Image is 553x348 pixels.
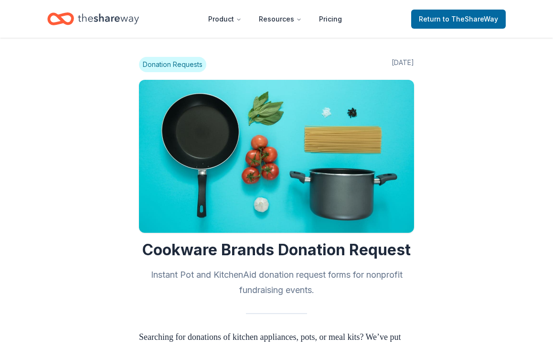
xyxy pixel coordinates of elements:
span: to TheShareWay [443,15,498,23]
a: Home [47,8,139,30]
img: Image for Cookware Brands Donation Request [139,80,414,233]
a: Pricing [311,10,350,29]
h1: Cookware Brands Donation Request [139,240,414,260]
span: Return [419,13,498,25]
nav: Main [201,8,350,30]
a: Returnto TheShareWay [411,10,506,29]
button: Resources [251,10,309,29]
span: [DATE] [392,57,414,72]
span: Donation Requests [139,57,206,72]
button: Product [201,10,249,29]
h2: Instant Pot and KitchenAid donation request forms for nonprofit fundraising events. [139,267,414,298]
